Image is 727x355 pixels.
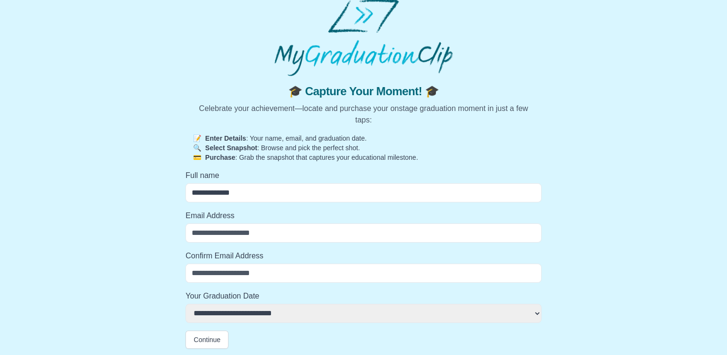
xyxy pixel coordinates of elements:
label: Confirm Email Address [185,250,542,262]
p: : Grab the snapshot that captures your educational milestone. [193,153,534,162]
label: Your Graduation Date [185,290,542,302]
p: : Browse and pick the perfect shot. [193,143,534,153]
strong: Select Snapshot [205,144,257,152]
span: 💳 [193,154,201,161]
button: Continue [185,331,228,349]
strong: Purchase [205,154,235,161]
strong: Enter Details [205,134,246,142]
span: 📝 [193,134,201,142]
p: : Your name, email, and graduation date. [193,133,534,143]
label: Full name [185,170,542,181]
label: Email Address [185,210,542,222]
p: Celebrate your achievement—locate and purchase your onstage graduation moment in just a few taps: [193,103,534,126]
span: 🎓 Capture Your Moment! 🎓 [193,84,534,99]
span: 🔍 [193,144,201,152]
